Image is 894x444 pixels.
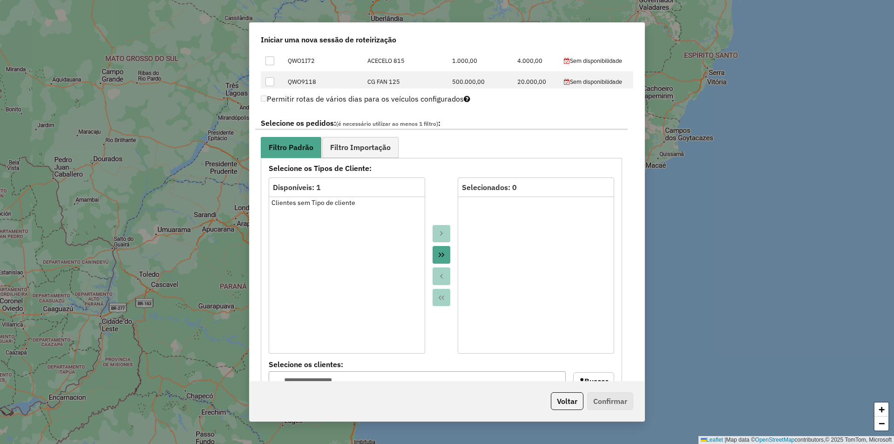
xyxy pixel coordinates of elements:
[564,56,628,65] div: Sem disponibilidade
[283,50,362,71] td: QWO1I72
[755,437,795,443] a: OpenStreetMap
[551,392,583,410] button: Voltar
[564,58,570,64] i: 'Roteirizador.NaoPossuiAgenda' | translate
[362,71,447,92] td: CG FAN 125
[261,34,396,45] span: Iniciar uma nova sessão de roteirização
[255,117,628,130] label: Selecione os pedidos: :
[725,437,726,443] span: |
[261,90,470,108] label: Permitir rotas de vários dias para os veículos configurados
[273,182,421,193] div: Disponíveis: 1
[447,71,512,92] td: 500.000,00
[879,403,885,415] span: +
[512,71,559,92] td: 20.000,00
[362,50,447,71] td: ACECELO 815
[564,77,628,86] div: Sem disponibilidade
[447,50,512,71] td: 1.000,00
[269,359,566,370] label: Selecione os clientes:
[269,143,313,151] span: Filtro Padrão
[336,120,438,127] span: (é necessário utilizar ao menos 1 filtro)
[874,403,888,417] a: Zoom in
[261,96,267,102] input: Permitir rotas de vários dias para os veículos configurados
[874,417,888,430] a: Zoom out
[462,182,610,193] div: Selecionados: 0
[879,417,885,429] span: −
[701,437,723,443] a: Leaflet
[263,163,620,174] strong: Selecione os Tipos de Cliente:
[283,71,362,92] td: QWO9118
[698,436,894,444] div: Map data © contributors,© 2025 TomTom, Microsoft
[573,372,614,390] button: Buscar
[330,143,391,151] span: Filtro Importação
[464,95,470,102] i: Selecione pelo menos um veículo
[271,198,422,208] div: Clientes sem Tipo de cliente
[433,246,450,264] button: Move All to Target
[564,79,570,85] i: 'Roteirizador.NaoPossuiAgenda' | translate
[512,50,559,71] td: 4.000,00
